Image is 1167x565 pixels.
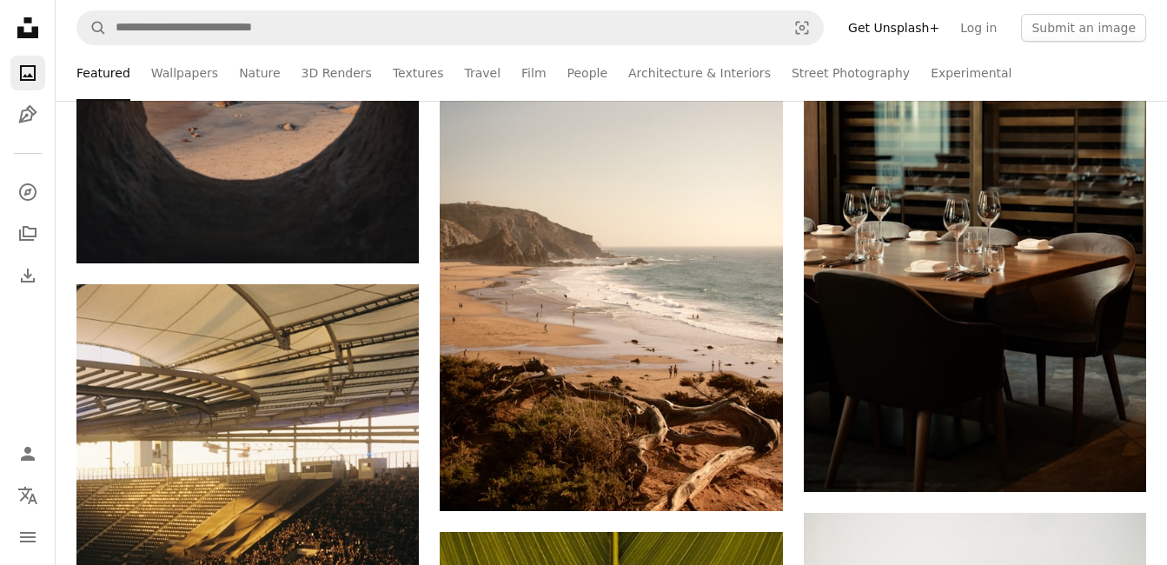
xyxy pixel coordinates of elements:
[76,532,419,548] a: Stadium seating filled with spectators at sunset.
[931,45,1011,101] a: Experimental
[76,10,824,45] form: Find visuals sitewide
[10,56,45,90] a: Photos
[440,245,782,261] a: Sandy beach with waves and rocky cliffs at sunset
[10,216,45,251] a: Collections
[838,14,950,42] a: Get Unsplash+
[302,45,372,101] a: 3D Renders
[10,97,45,132] a: Illustrations
[792,45,910,101] a: Street Photography
[10,436,45,471] a: Log in / Sign up
[77,11,107,44] button: Search Unsplash
[1021,14,1146,42] button: Submit an image
[567,45,608,101] a: People
[239,45,280,101] a: Nature
[804,227,1146,243] a: Elegant dining table set for a formal meal.
[393,45,444,101] a: Textures
[10,10,45,49] a: Home — Unsplash
[464,45,501,101] a: Travel
[10,258,45,293] a: Download History
[10,175,45,209] a: Explore
[781,11,823,44] button: Visual search
[10,520,45,555] button: Menu
[950,14,1007,42] a: Log in
[628,45,771,101] a: Architecture & Interiors
[151,45,218,101] a: Wallpapers
[521,45,546,101] a: Film
[10,478,45,513] button: Language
